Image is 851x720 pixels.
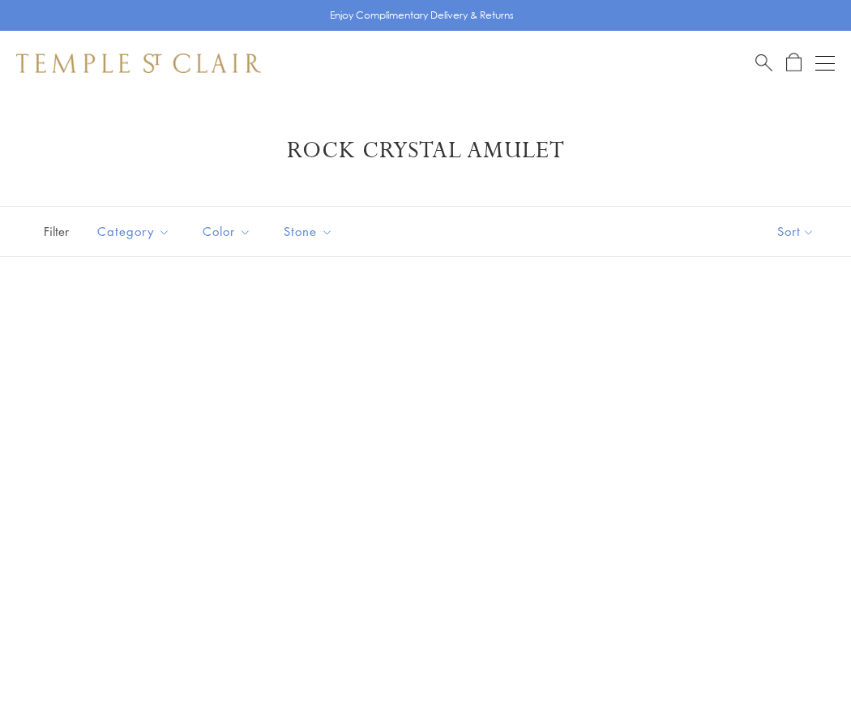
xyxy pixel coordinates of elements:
[272,213,345,250] button: Stone
[190,213,263,250] button: Color
[815,54,835,73] button: Open navigation
[755,53,772,73] a: Search
[276,221,345,242] span: Stone
[786,53,802,73] a: Open Shopping Bag
[85,213,182,250] button: Category
[89,221,182,242] span: Category
[41,136,810,165] h1: Rock Crystal Amulet
[330,7,514,24] p: Enjoy Complimentary Delivery & Returns
[741,207,851,256] button: Show sort by
[195,221,263,242] span: Color
[16,54,261,73] img: Temple St. Clair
